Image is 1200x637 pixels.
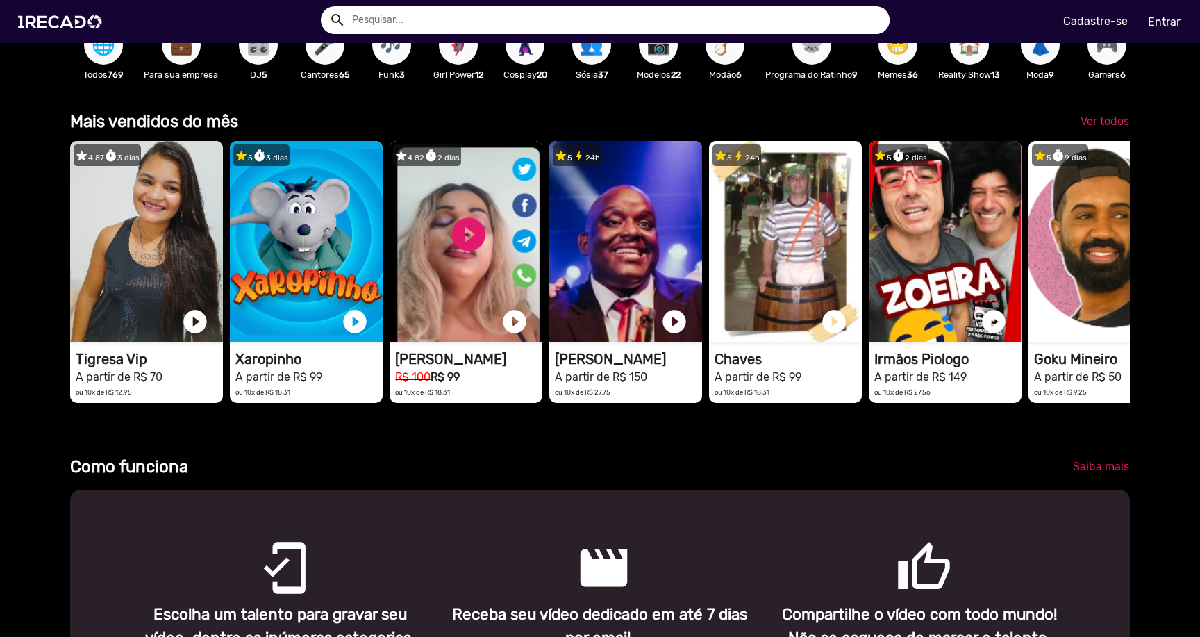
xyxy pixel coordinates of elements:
[1034,388,1087,396] small: ou 10x de R$ 9,25
[230,141,383,342] video: 1RECADO vídeos dedicados para fãs e empresas
[950,26,989,65] button: 🏠
[874,370,967,383] small: A partir de R$ 149
[1120,69,1126,80] b: 6
[235,351,383,367] h1: Xaropinho
[555,388,610,396] small: ou 10x de R$ 27,75
[598,69,608,80] b: 37
[499,68,551,81] p: Cosplay
[958,26,981,65] span: 🏠
[660,308,688,336] a: play_circle_filled
[980,308,1008,336] a: play_circle_filled
[537,69,547,80] b: 20
[475,69,483,80] b: 12
[991,69,1000,80] b: 13
[339,69,350,80] b: 65
[341,308,369,336] a: play_circle_filled
[647,26,670,65] span: 📸
[706,26,744,65] button: 🪕
[390,141,542,342] video: 1RECADO vídeos dedicados para fãs e empresas
[1049,69,1054,80] b: 9
[342,6,890,34] input: Pesquisar...
[1028,26,1052,65] span: 👗
[76,388,132,396] small: ou 10x de R$ 12,95
[70,112,238,131] b: Mais vendidos do mês
[715,351,862,367] h1: Chaves
[501,308,528,336] a: play_circle_filled
[395,370,431,383] small: R$ 100
[1028,141,1181,342] video: 1RECADO vídeos dedicados para fãs e empresas
[1081,68,1133,81] p: Gamers
[70,141,223,342] video: 1RECADO vídeos dedicados para fãs e empresas
[878,26,917,65] button: 😁
[555,370,647,383] small: A partir de R$ 150
[709,141,862,342] video: 1RECADO vídeos dedicados para fãs e empresas
[365,68,418,81] p: Funk
[329,12,346,28] mat-icon: Example home icon
[256,540,273,556] mat-icon: mobile_friendly
[1081,115,1129,128] span: Ver todos
[432,68,485,81] p: Girl Power
[1139,10,1190,34] a: Entrar
[395,388,450,396] small: ou 10x de R$ 18,31
[874,351,1022,367] h1: Irmãos Piologo
[565,68,618,81] p: Sósia
[1034,370,1122,383] small: A partir de R$ 50
[324,7,349,31] button: Example home icon
[874,388,931,396] small: ou 10x de R$ 27,56
[765,68,858,81] p: Programa do Ratinho
[1062,454,1140,479] a: Saiba mais
[639,26,678,65] button: 📸
[820,308,848,336] a: play_circle_filled
[399,69,405,80] b: 3
[108,69,124,80] b: 769
[800,26,824,65] span: 🐭
[713,26,737,65] span: 🪕
[576,540,592,556] mat-icon: movie
[144,68,218,81] p: Para sua empresa
[872,68,924,81] p: Memes
[76,351,223,367] h1: Tigresa Vip
[699,68,751,81] p: Modão
[262,69,267,80] b: 5
[1034,351,1181,367] h1: Goku Mineiro
[792,26,831,65] button: 🐭
[632,68,685,81] p: Modelos
[869,141,1022,342] video: 1RECADO vídeos dedicados para fãs e empresas
[671,69,681,80] b: 22
[181,308,209,336] a: play_circle_filled
[1073,460,1129,473] span: Saiba mais
[736,69,742,80] b: 6
[715,388,769,396] small: ou 10x de R$ 18,31
[938,68,1000,81] p: Reality Show
[77,68,130,81] p: Todos
[395,351,542,367] h1: [PERSON_NAME]
[555,351,702,367] h1: [PERSON_NAME]
[232,68,285,81] p: DJ
[715,370,801,383] small: A partir de R$ 99
[896,540,912,556] mat-icon: thumb_up_outlined
[431,370,460,383] b: R$ 99
[1021,26,1060,65] button: 👗
[1063,15,1128,28] u: Cadastre-se
[299,68,351,81] p: Cantores
[1087,26,1126,65] button: 🎮
[1014,68,1067,81] p: Moda
[549,141,702,342] video: 1RECADO vídeos dedicados para fãs e empresas
[1095,26,1119,65] span: 🎮
[235,388,290,396] small: ou 10x de R$ 18,31
[886,26,910,65] span: 😁
[907,69,918,80] b: 36
[70,457,188,477] b: Como funciona
[235,370,322,383] small: A partir de R$ 99
[852,69,858,80] b: 9
[76,370,162,383] small: A partir de R$ 70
